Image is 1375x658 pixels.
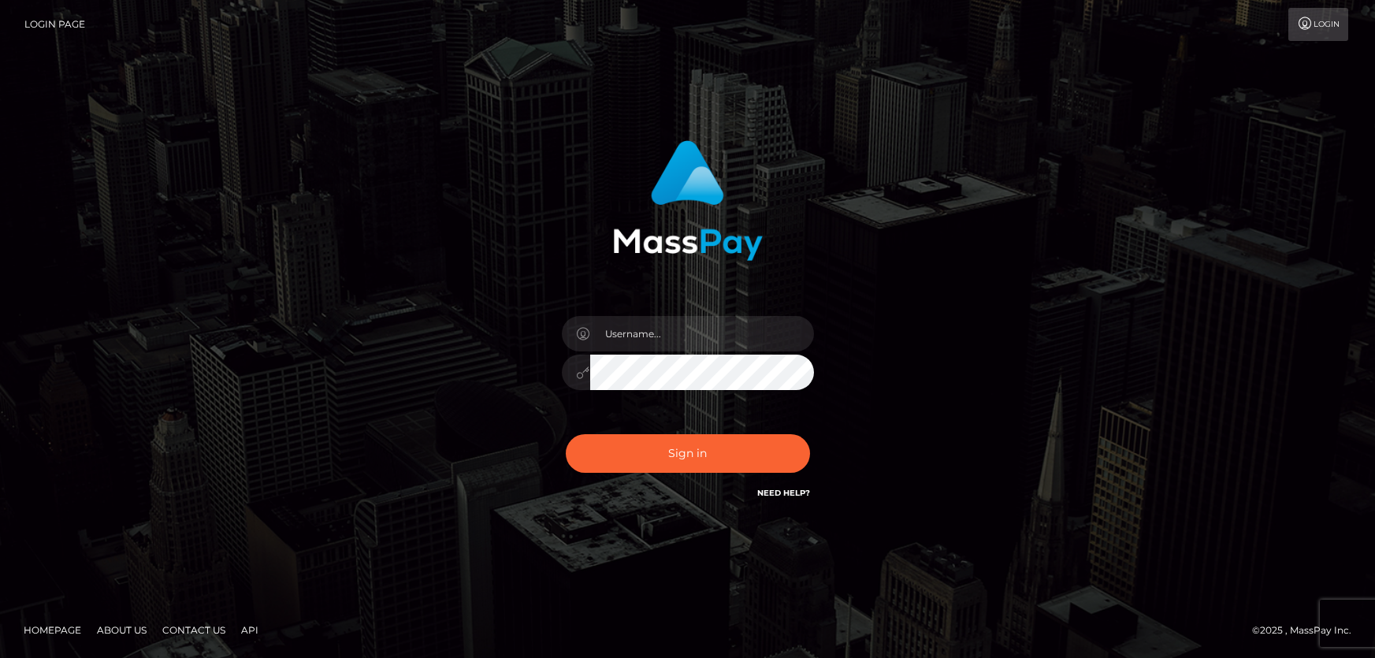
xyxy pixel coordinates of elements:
[24,8,85,41] a: Login Page
[1252,622,1363,639] div: © 2025 , MassPay Inc.
[17,618,87,642] a: Homepage
[613,140,763,261] img: MassPay Login
[566,434,810,473] button: Sign in
[757,488,810,498] a: Need Help?
[235,618,265,642] a: API
[590,316,814,351] input: Username...
[156,618,232,642] a: Contact Us
[91,618,153,642] a: About Us
[1288,8,1348,41] a: Login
